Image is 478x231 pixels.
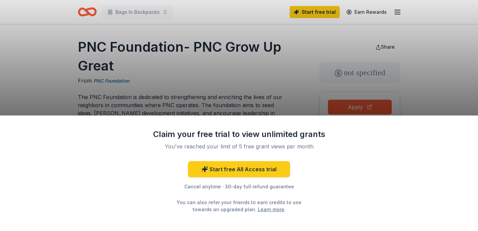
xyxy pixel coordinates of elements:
[171,199,307,213] div: You can also refer your friends to earn credits to use towards an upgraded plan. .
[258,206,284,213] a: Learn more
[152,129,326,140] div: Claim your free trial to view unlimited grants
[188,161,290,177] a: Start free All Access trial
[152,183,326,191] div: Cancel anytime · 30-day full refund guarantee
[160,142,318,150] div: You've reached your limit of 5 free grant views per month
